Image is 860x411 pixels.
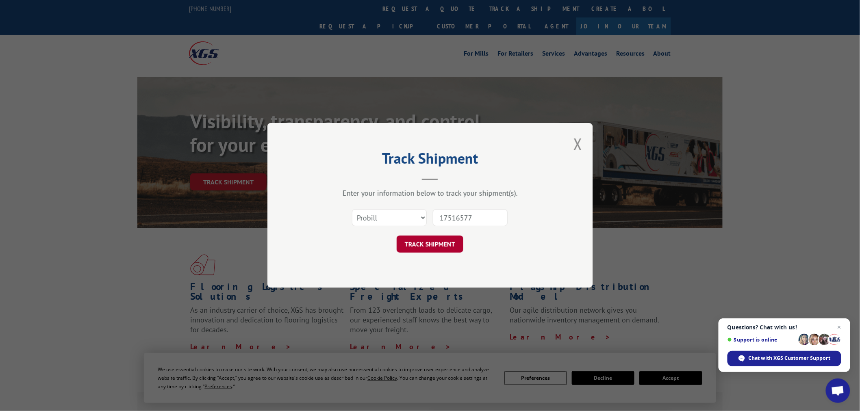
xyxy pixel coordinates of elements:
[573,133,582,155] button: Close modal
[308,189,552,198] div: Enter your information below to track your shipment(s).
[433,210,508,227] input: Number(s)
[749,355,831,362] span: Chat with XGS Customer Support
[728,324,841,331] span: Questions? Chat with us!
[728,337,796,343] span: Support is online
[728,351,841,366] div: Chat with XGS Customer Support
[834,322,844,332] span: Close chat
[308,153,552,168] h2: Track Shipment
[826,379,850,403] div: Open chat
[397,236,463,253] button: TRACK SHIPMENT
